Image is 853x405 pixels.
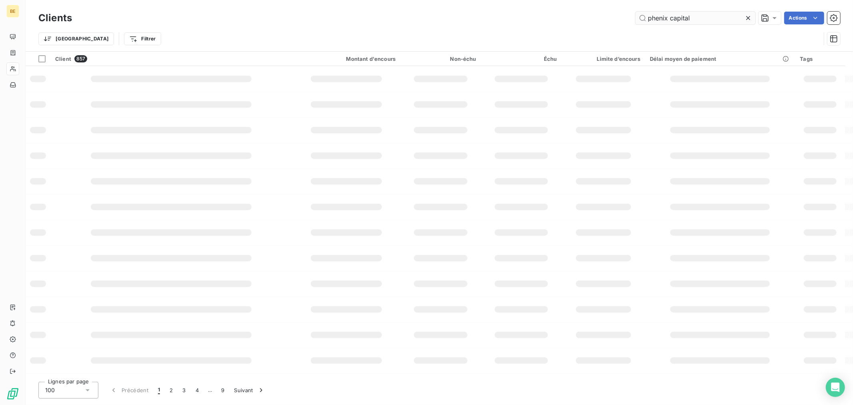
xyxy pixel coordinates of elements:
[650,56,791,62] div: Délai moyen de paiement
[635,12,755,24] input: Rechercher
[230,382,270,399] button: Suivant
[158,386,160,394] span: 1
[165,382,178,399] button: 2
[153,382,165,399] button: 1
[124,32,161,45] button: Filtrer
[178,382,191,399] button: 3
[6,5,19,18] div: BE
[105,382,153,399] button: Précédent
[784,12,824,24] button: Actions
[6,387,19,400] img: Logo LeanPay
[297,56,396,62] div: Montant d'encours
[826,378,845,397] div: Open Intercom Messenger
[800,56,841,62] div: Tags
[191,382,204,399] button: 4
[38,11,72,25] h3: Clients
[74,55,87,62] span: 857
[55,56,71,62] span: Client
[566,56,640,62] div: Limite d’encours
[204,384,216,397] span: …
[45,386,55,394] span: 100
[405,56,476,62] div: Non-échu
[216,382,229,399] button: 9
[38,32,114,45] button: [GEOGRAPHIC_DATA]
[486,56,557,62] div: Échu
